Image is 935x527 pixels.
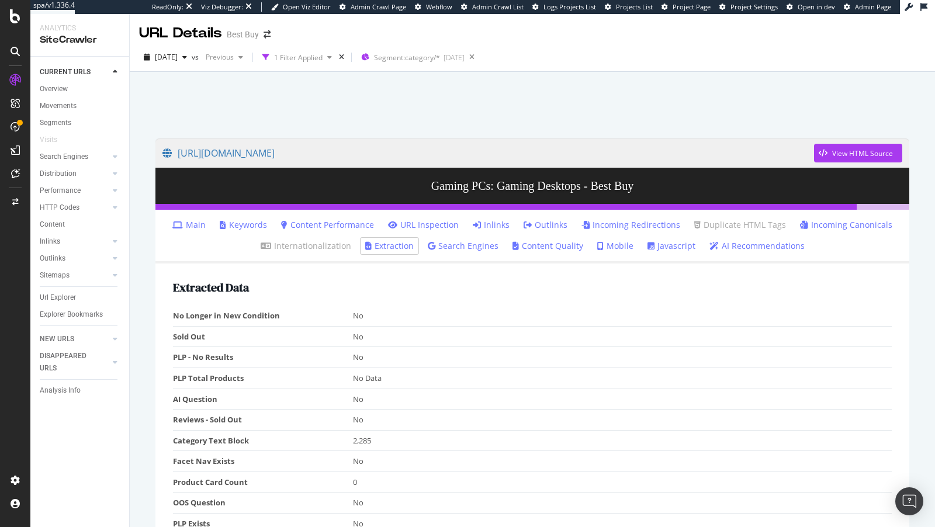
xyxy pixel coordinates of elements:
td: No [353,410,892,431]
a: Overview [40,83,121,95]
div: Segments [40,117,71,129]
span: Webflow [426,2,452,11]
div: Analysis Info [40,384,81,397]
div: NEW URLS [40,333,74,345]
span: Admin Crawl List [472,2,524,11]
td: No [353,347,892,368]
a: Webflow [415,2,452,12]
a: Inlinks [40,235,109,248]
a: Main [172,219,206,231]
a: Movements [40,100,121,112]
td: Sold Out [173,326,353,347]
a: Content [40,219,121,231]
div: Performance [40,185,81,197]
td: OOS Question [173,493,353,514]
span: Project Page [673,2,711,11]
div: times [337,51,347,63]
button: Previous [201,48,248,67]
span: Project Settings [730,2,778,11]
a: Search Engines [428,240,498,252]
span: Previous [201,52,234,62]
h2: Extracted Data [173,281,892,294]
div: Explorer Bookmarks [40,308,103,321]
div: Outlinks [40,252,65,265]
div: [DATE] [444,53,465,63]
span: vs [192,52,201,62]
a: URL Inspection [388,219,459,231]
a: Incoming Redirections [581,219,680,231]
div: Sitemaps [40,269,70,282]
span: Admin Crawl Page [351,2,406,11]
div: arrow-right-arrow-left [264,30,271,39]
div: Best Buy [227,29,259,40]
a: Search Engines [40,151,109,163]
div: Url Explorer [40,292,76,304]
a: Url Explorer [40,292,121,304]
h3: Gaming PCs: Gaming Desktops - Best Buy [155,168,909,204]
a: Explorer Bookmarks [40,308,121,321]
button: View HTML Source [814,144,902,162]
div: URL Details [139,23,222,43]
div: Visits [40,134,57,146]
div: Movements [40,100,77,112]
a: Analysis Info [40,384,121,397]
span: Logs Projects List [543,2,596,11]
a: Open Viz Editor [271,2,331,12]
a: Visits [40,134,69,146]
a: Mobile [597,240,633,252]
div: Distribution [40,168,77,180]
span: Open Viz Editor [283,2,331,11]
td: Facet Nav Exists [173,451,353,472]
button: Segment:category/*[DATE] [356,48,465,67]
div: ReadOnly: [152,2,183,12]
td: No Data [353,367,892,389]
a: Content Quality [512,240,583,252]
div: HTTP Codes [40,202,79,214]
a: Admin Crawl Page [340,2,406,12]
a: AI Recommendations [709,240,805,252]
a: Keywords [220,219,267,231]
a: Duplicate HTML Tags [694,219,786,231]
a: HTTP Codes [40,202,109,214]
td: PLP - No Results [173,347,353,368]
a: Segments [40,117,121,129]
div: DISAPPEARED URLS [40,350,99,375]
td: 0 [353,471,892,493]
td: 2,285 [353,430,892,451]
div: Open Intercom Messenger [895,487,923,515]
td: No [353,306,892,326]
div: Search Engines [40,151,88,163]
td: Product Card Count [173,471,353,493]
td: Reviews - Sold Out [173,410,353,431]
td: PLP Total Products [173,367,353,389]
a: Project Page [662,2,711,12]
a: Inlinks [473,219,510,231]
td: Category Text Block [173,430,353,451]
a: Projects List [605,2,653,12]
span: Projects List [616,2,653,11]
div: CURRENT URLS [40,66,91,78]
div: SiteCrawler [40,33,120,47]
td: No [353,326,892,347]
div: Overview [40,83,68,95]
a: Content Performance [281,219,374,231]
a: Project Settings [719,2,778,12]
td: No Longer in New Condition [173,306,353,326]
a: Open in dev [787,2,835,12]
a: Performance [40,185,109,197]
a: Javascript [647,240,695,252]
span: Admin Page [855,2,891,11]
a: NEW URLS [40,333,109,345]
td: AI Question [173,389,353,410]
a: CURRENT URLS [40,66,109,78]
td: No [353,389,892,410]
a: Outlinks [40,252,109,265]
span: 2025 Aug. 12th [155,52,178,62]
div: Analytics [40,23,120,33]
button: [DATE] [139,48,192,67]
a: Admin Page [844,2,891,12]
div: 1 Filter Applied [274,53,323,63]
a: Incoming Canonicals [800,219,892,231]
td: No [353,451,892,472]
a: Distribution [40,168,109,180]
